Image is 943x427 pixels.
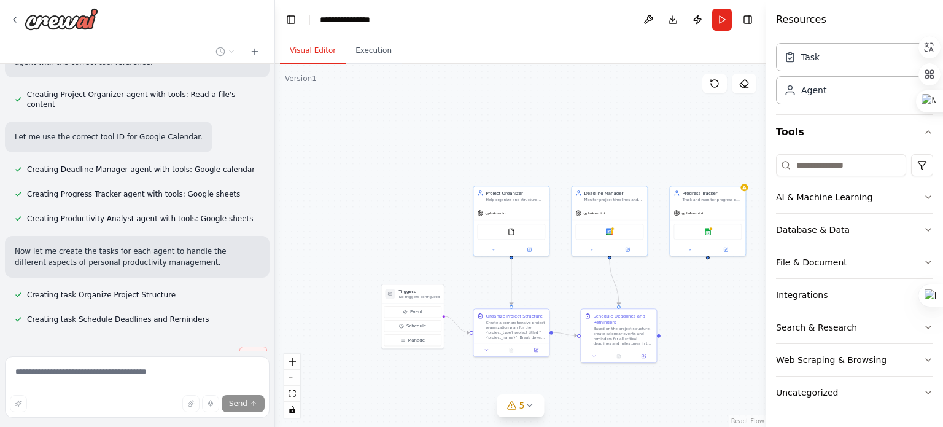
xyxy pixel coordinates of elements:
[704,228,712,235] img: Google sheets
[486,190,545,196] div: Project Organizer
[508,259,514,305] g: Edge from cefc8d85-4b98-4854-ab65-7250332fe404 to abac0be0-bced-4809-80a4-e72835a65c71
[473,186,549,256] div: Project OrganizerHelp organize and structure {project_type} projects by creating clear project pl...
[669,186,746,256] div: Progress TrackerTrack and monitor progress on {project_type} goals and projects, providing regula...
[606,353,632,360] button: No output available
[182,395,200,412] button: Upload files
[10,395,27,412] button: Improve this prompt
[584,190,643,196] div: Deadline Manager
[406,323,426,329] span: Schedule
[320,14,381,26] nav: breadcrumb
[245,351,262,361] span: Stop
[280,38,346,64] button: Visual Editor
[499,347,524,354] button: No output available
[776,149,933,419] div: Tools
[222,395,265,412] button: Send
[776,12,826,27] h4: Resources
[29,351,68,361] span: Thinking...
[607,259,622,305] g: Edge from 25ba403a-2522-42d3-a637-81fcf446b8a7 to d45658d0-992e-4f15-bd61-0632fe168e1b
[486,313,542,319] div: Organize Project Structure
[776,311,933,343] button: Search & Research
[245,44,265,59] button: Start a new chat
[776,386,838,399] div: Uncategorized
[508,228,515,235] img: FileReadTool
[512,246,547,253] button: Open in side panel
[776,191,872,203] div: AI & Machine Learning
[776,181,933,213] button: AI & Machine Learning
[776,377,933,409] button: Uncategorized
[776,289,828,301] div: Integrations
[801,51,820,63] div: Task
[580,308,657,363] div: Schedule Deadlines and RemindersBased on the project structure, create calendar events and remind...
[486,320,545,340] div: Create a comprehensive project organization plan for the {project_type} project titled "{project_...
[15,246,260,268] p: Now let me create the tasks for each agent to handle the different aspects of personal productivi...
[583,211,605,216] span: gpt-4o-mini
[776,279,933,311] button: Integrations
[776,344,933,376] button: Web Scraping & Browsing
[776,38,933,114] div: Crew
[239,347,267,365] button: Stop
[776,246,933,278] button: File & Document
[682,197,742,202] div: Track and monitor progress on {project_type} goals and projects, providing regular status updates...
[593,313,653,325] div: Schedule Deadlines and Reminders
[633,353,654,360] button: Open in side panel
[776,354,887,366] div: Web Scraping & Browsing
[708,246,743,253] button: Open in side panel
[739,11,756,28] button: Hide right sidebar
[606,228,613,235] img: Google calendar
[284,402,300,418] button: toggle interactivity
[731,418,764,425] a: React Flow attribution
[610,246,645,253] button: Open in side panel
[553,329,577,339] g: Edge from abac0be0-bced-4809-80a4-e72835a65c71 to d45658d0-992e-4f15-bd61-0632fe168e1b
[776,224,850,236] div: Database & Data
[27,189,240,199] span: Creating Progress Tracker agent with tools: Google sheets
[346,38,402,64] button: Execution
[284,354,300,370] button: zoom in
[776,214,933,246] button: Database & Data
[229,399,247,409] span: Send
[202,395,219,412] button: Click to speak your automation idea
[282,11,300,28] button: Hide left sidebar
[15,131,203,143] p: Let me use the correct tool ID for Google Calendar.
[584,197,643,202] div: Monitor project timelines and create reminders for important deadlines related to {project_type} ...
[410,309,422,315] span: Event
[27,165,255,174] span: Creating Deadline Manager agent with tools: Google calendar
[381,284,444,349] div: TriggersNo triggers configuredEventScheduleManage
[408,337,425,343] span: Manage
[526,347,546,354] button: Open in side panel
[776,115,933,149] button: Tools
[384,334,441,346] button: Manage
[25,8,98,30] img: Logo
[443,313,470,336] g: Edge from triggers to abac0be0-bced-4809-80a4-e72835a65c71
[473,308,549,357] div: Organize Project StructureCreate a comprehensive project organization plan for the {project_type}...
[285,74,317,84] div: Version 1
[776,256,847,268] div: File & Document
[27,315,209,324] span: Creating task Schedule Deadlines and Reminders
[384,320,441,332] button: Schedule
[284,354,300,418] div: React Flow controls
[681,211,703,216] span: gpt-4o-mini
[27,214,253,224] span: Creating Productivity Analyst agent with tools: Google sheets
[776,321,857,334] div: Search & Research
[485,211,506,216] span: gpt-4o-mini
[211,44,240,59] button: Switch to previous chat
[27,290,176,300] span: Creating task Organize Project Structure
[519,399,525,412] span: 5
[27,90,260,109] span: Creating Project Organizer agent with tools: Read a file's content
[398,288,440,294] h3: Triggers
[398,294,440,299] p: No triggers configured
[801,84,826,96] div: Agent
[384,306,441,318] button: Event
[571,186,648,256] div: Deadline ManagerMonitor project timelines and create reminders for important deadlines related to...
[486,197,545,202] div: Help organize and structure {project_type} projects by creating clear project plans, breaking dow...
[682,190,742,196] div: Progress Tracker
[284,386,300,402] button: fit view
[593,326,653,346] div: Based on the project structure, create calendar events and reminders for all critical deadlines a...
[497,394,545,417] button: 5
